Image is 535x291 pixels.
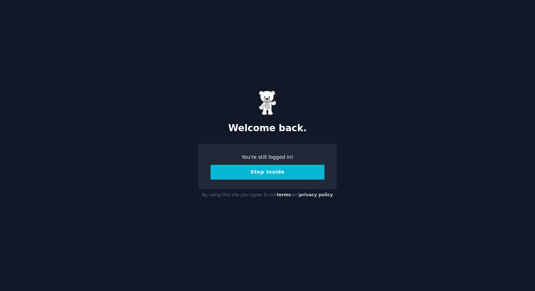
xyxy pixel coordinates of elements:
div: You're still logged in! [211,153,324,161]
a: privacy policy [299,192,333,197]
div: By using this site you agree to our and [198,190,337,201]
img: Gummy Bear [259,91,276,115]
a: Step Inside [211,169,324,175]
button: Step Inside [211,165,324,180]
h2: Welcome back. [198,123,337,134]
a: terms [277,192,291,197]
